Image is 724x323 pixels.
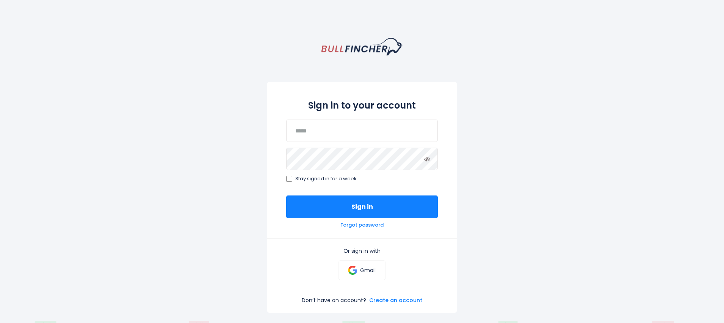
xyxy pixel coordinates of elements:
h2: Sign in to your account [286,99,438,112]
p: Gmail [360,267,376,274]
button: Sign in [286,195,438,218]
input: Stay signed in for a week [286,176,292,182]
a: Gmail [338,260,385,280]
p: Or sign in with [286,247,438,254]
p: Don’t have an account? [302,297,366,304]
a: Create an account [369,297,422,304]
span: Stay signed in for a week [295,176,357,182]
a: Forgot password [340,222,384,228]
a: homepage [321,38,403,55]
